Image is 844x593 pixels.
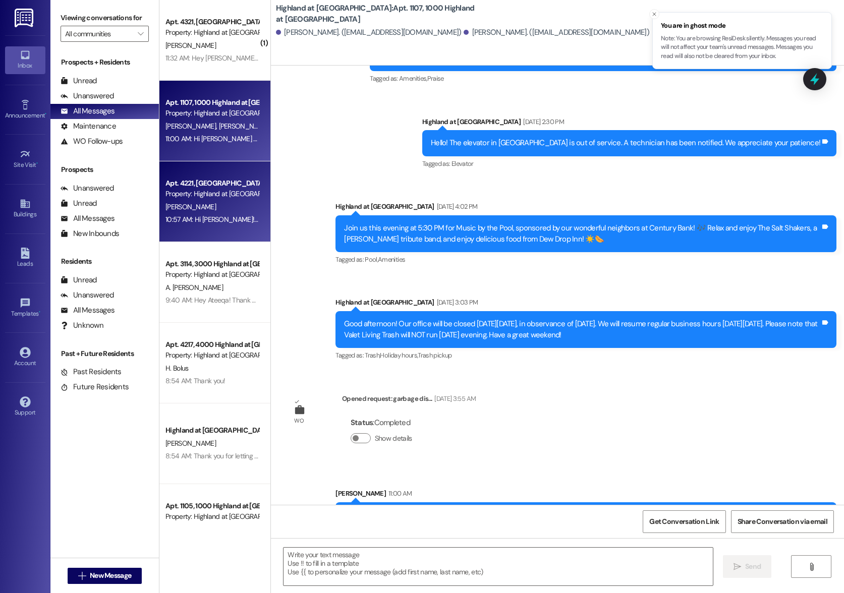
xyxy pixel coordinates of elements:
[165,189,259,199] div: Property: Highland at [GEOGRAPHIC_DATA]
[5,393,45,421] a: Support
[276,27,462,38] div: [PERSON_NAME]. ([EMAIL_ADDRESS][DOMAIN_NAME])
[342,393,476,407] div: Opened request: garbage dis...
[165,17,259,27] div: Apt. 4321, [GEOGRAPHIC_DATA] at [GEOGRAPHIC_DATA]
[335,201,836,215] div: Highland at [GEOGRAPHIC_DATA]
[45,110,46,117] span: •
[375,433,412,444] label: Show details
[386,488,412,499] div: 11:00 AM
[68,568,142,584] button: New Message
[434,201,478,212] div: [DATE] 4:02 PM
[335,252,836,267] div: Tagged as:
[165,269,259,280] div: Property: Highland at [GEOGRAPHIC_DATA]
[15,9,35,27] img: ResiDesk Logo
[294,416,304,426] div: WO
[165,41,216,50] span: [PERSON_NAME]
[165,122,219,131] span: [PERSON_NAME]
[432,393,476,404] div: [DATE] 3:55 AM
[370,71,836,86] div: Tagged as:
[427,74,444,83] span: Praise
[5,294,45,322] a: Templates •
[365,255,378,264] span: Pool ,
[399,74,427,83] span: Amenities ,
[731,510,834,533] button: Share Conversation via email
[165,259,259,269] div: Apt. 3114, 3000 Highland at [GEOGRAPHIC_DATA]
[344,319,820,340] div: Good afternoon! Our office will be closed [DATE][DATE], in observance of [DATE]. We will resume r...
[61,91,114,101] div: Unanswered
[138,30,143,38] i: 
[61,76,97,86] div: Unread
[50,164,159,175] div: Prospects
[90,570,131,581] span: New Message
[351,418,373,428] b: Status
[61,305,115,316] div: All Messages
[61,320,103,331] div: Unknown
[165,27,259,38] div: Property: Highland at [GEOGRAPHIC_DATA]
[344,223,820,245] div: Join us this evening at 5:30 PM for Music by the Pool, sponsored by our wonderful neighbors at Ce...
[61,275,97,285] div: Unread
[745,561,761,572] span: Send
[365,351,380,360] span: Trash ,
[165,178,259,189] div: Apt. 4221, [GEOGRAPHIC_DATA] at [GEOGRAPHIC_DATA]
[61,290,114,301] div: Unanswered
[61,213,115,224] div: All Messages
[165,350,259,361] div: Property: Highland at [GEOGRAPHIC_DATA]
[378,255,405,264] span: Amenities
[165,202,216,211] span: [PERSON_NAME]
[5,46,45,74] a: Inbox
[521,116,564,127] div: [DATE] 2:30 PM
[218,122,269,131] span: [PERSON_NAME]
[39,309,40,316] span: •
[165,53,819,63] div: 11:32 AM: Hey [PERSON_NAME]! I will not be staying in [GEOGRAPHIC_DATA], so I will not be renewin...
[380,351,418,360] span: Holiday hours ,
[165,439,216,448] span: [PERSON_NAME]
[276,3,478,25] b: Highland at [GEOGRAPHIC_DATA]: Apt. 1107, 1000 Highland at [GEOGRAPHIC_DATA]
[165,283,223,292] span: A. [PERSON_NAME]
[464,27,649,38] div: [PERSON_NAME]. ([EMAIL_ADDRESS][DOMAIN_NAME])
[5,146,45,173] a: Site Visit •
[431,138,820,148] div: Hello! The elevator in [GEOGRAPHIC_DATA] is out of service. A technician has been notified. We ap...
[50,57,159,68] div: Prospects + Residents
[61,228,119,239] div: New Inbounds
[78,572,86,580] i: 
[5,245,45,272] a: Leads
[165,511,259,522] div: Property: Highland at [GEOGRAPHIC_DATA]
[61,121,116,132] div: Maintenance
[165,451,280,460] div: 8:54 AM: Thank you for letting us know!
[50,256,159,267] div: Residents
[452,159,474,168] span: Elevator
[61,10,149,26] label: Viewing conversations for
[36,160,38,167] span: •
[649,516,719,527] span: Get Conversation Link
[165,501,259,511] div: Apt. 1105, 1000 Highland at [GEOGRAPHIC_DATA]
[734,563,741,571] i: 
[738,516,827,527] span: Share Conversation via email
[422,156,836,171] div: Tagged as:
[335,297,836,311] div: Highland at [GEOGRAPHIC_DATA]
[61,367,122,377] div: Past Residents
[434,297,478,308] div: [DATE] 3:03 PM
[335,348,836,363] div: Tagged as:
[165,295,604,305] div: 9:40 AM: Hey Ateeqa! Thank you for reaching out. Other residents did arrive in the gym on [DATE],...
[61,382,129,392] div: Future Residents
[422,116,836,131] div: Highland at [GEOGRAPHIC_DATA]
[165,215,816,224] div: 10:57 AM: Hi [PERSON_NAME]! This is a reminder that your renewal offer expires [DATE]. I wanted t...
[723,555,772,578] button: Send
[5,344,45,371] a: Account
[165,108,259,118] div: Property: Highland at [GEOGRAPHIC_DATA]
[661,34,823,61] p: Note: You are browsing ResiDesk silently. Messages you read will not affect your team's unread me...
[351,415,416,431] div: : Completed
[661,21,823,31] span: You are in ghost mode
[643,510,725,533] button: Get Conversation Link
[165,376,226,385] div: 8:54 AM: Thank you!
[61,106,115,116] div: All Messages
[165,364,188,373] span: H. Bolus
[61,136,123,147] div: WO Follow-ups
[165,97,259,108] div: Apt. 1107, 1000 Highland at [GEOGRAPHIC_DATA]
[649,9,659,19] button: Close toast
[335,488,836,502] div: [PERSON_NAME]
[165,425,259,436] div: Highland at [GEOGRAPHIC_DATA]
[418,351,452,360] span: Trash pickup
[61,198,97,209] div: Unread
[5,195,45,222] a: Buildings
[165,339,259,350] div: Apt. 4217, 4000 Highland at [GEOGRAPHIC_DATA]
